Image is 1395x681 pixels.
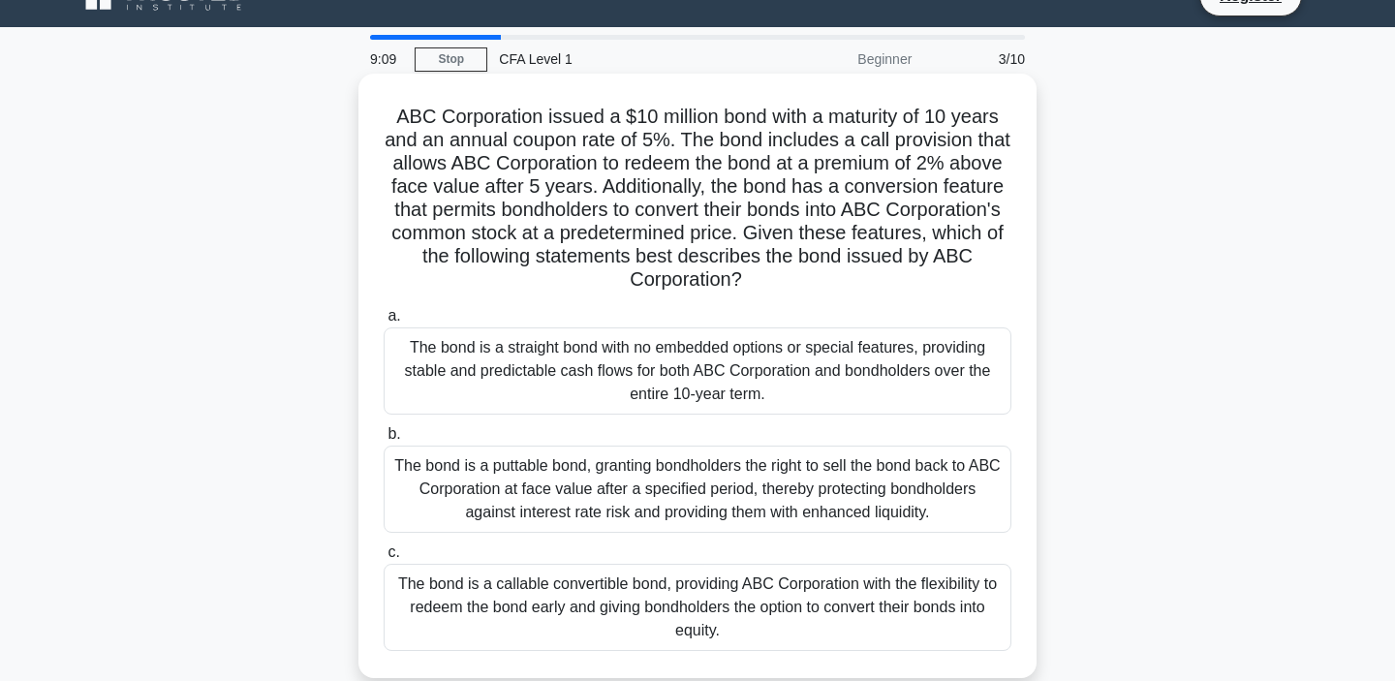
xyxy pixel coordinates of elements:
[487,40,754,78] div: CFA Level 1
[923,40,1037,78] div: 3/10
[384,327,1011,415] div: The bond is a straight bond with no embedded options or special features, providing stable and pr...
[382,105,1013,293] h5: ABC Corporation issued a $10 million bond with a maturity of 10 years and an annual coupon rate o...
[754,40,923,78] div: Beginner
[387,307,400,324] span: a.
[387,425,400,442] span: b.
[358,40,415,78] div: 9:09
[415,47,487,72] a: Stop
[384,564,1011,651] div: The bond is a callable convertible bond, providing ABC Corporation with the flexibility to redeem...
[384,446,1011,533] div: The bond is a puttable bond, granting bondholders the right to sell the bond back to ABC Corporat...
[387,543,399,560] span: c.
